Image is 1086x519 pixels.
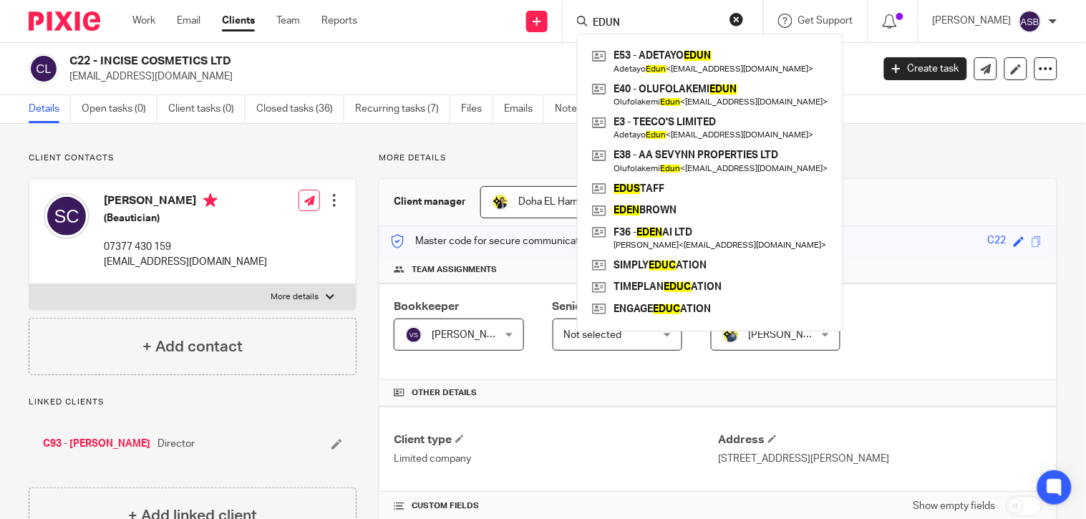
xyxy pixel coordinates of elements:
a: Recurring tasks (7) [355,95,450,123]
p: Limited company [394,452,718,466]
span: [PERSON_NAME] [749,330,828,340]
p: More details [271,291,319,303]
h4: Address [718,432,1042,447]
h3: Client manager [394,195,466,209]
a: Open tasks (0) [82,95,157,123]
p: [EMAIL_ADDRESS][DOMAIN_NAME] [69,69,863,84]
a: Details [29,95,71,123]
span: Team assignments [412,264,497,276]
h4: Client type [394,432,718,447]
a: Clients [222,14,255,28]
img: Dennis-Starbridge.jpg [722,326,740,344]
a: Email [177,14,200,28]
span: Get Support [798,16,853,26]
span: [PERSON_NAME] [432,330,510,340]
h2: C22 - INCISE COSMETICS LTD [69,54,704,69]
a: C93 - [PERSON_NAME] [43,437,150,451]
p: 07377 430 159 [104,240,267,254]
label: Show empty fields [913,499,996,513]
input: Search [591,17,720,30]
p: [EMAIL_ADDRESS][DOMAIN_NAME] [104,255,267,269]
img: svg%3E [1019,10,1042,33]
a: Closed tasks (36) [256,95,344,123]
button: Clear [729,12,744,26]
img: svg%3E [405,326,422,344]
a: Client tasks (0) [168,95,246,123]
img: svg%3E [44,193,89,239]
img: Doha-Starbridge.jpg [492,193,509,210]
img: Pixie [29,11,100,31]
h4: + Add contact [142,336,243,358]
p: [STREET_ADDRESS][PERSON_NAME] [718,452,1042,466]
h4: CUSTOM FIELDS [394,500,718,512]
a: Files [461,95,493,123]
p: Master code for secure communications and files [390,234,637,248]
div: C22 [988,233,1007,250]
p: Client contacts [29,152,357,164]
p: More details [379,152,1057,164]
span: Not selected [564,330,622,340]
a: Reports [321,14,357,28]
a: Emails [504,95,544,123]
h4: [PERSON_NAME] [104,193,267,211]
a: Notes (1) [555,95,607,123]
span: Director [157,437,195,451]
span: Senior Accountant [553,301,653,312]
a: Work [132,14,155,28]
p: Linked clients [29,397,357,408]
h5: (Beautician) [104,211,267,225]
p: [PERSON_NAME] [933,14,1012,28]
a: Team [276,14,300,28]
a: Create task [884,57,967,80]
i: Primary [203,193,218,208]
span: Doha EL Hamid [518,197,586,207]
span: Other details [412,387,477,399]
span: Bookkeeper [394,301,460,312]
img: svg%3E [29,54,59,84]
